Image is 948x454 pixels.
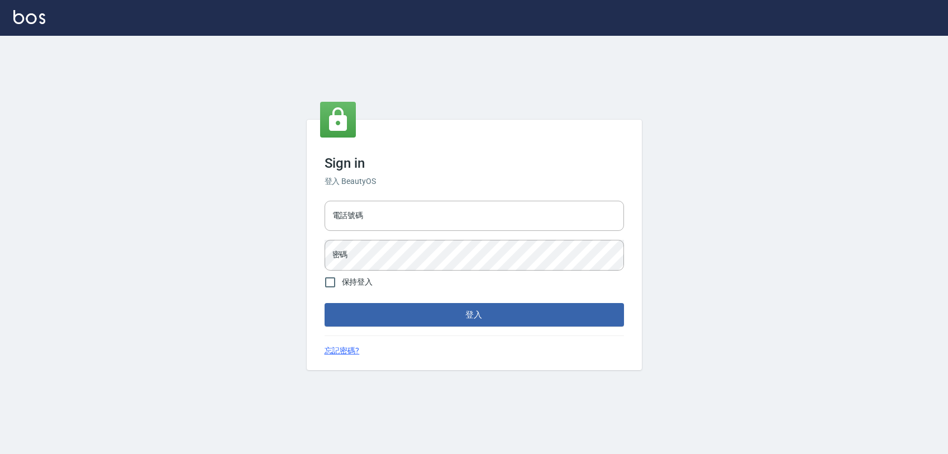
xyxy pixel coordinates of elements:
a: 忘記密碼? [325,345,360,357]
h3: Sign in [325,155,624,171]
h6: 登入 BeautyOS [325,176,624,187]
img: Logo [13,10,45,24]
span: 保持登入 [342,276,373,288]
button: 登入 [325,303,624,327]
